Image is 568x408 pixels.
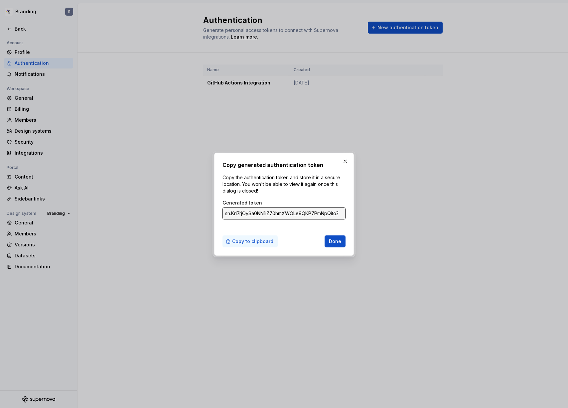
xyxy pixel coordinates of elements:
h2: Copy generated authentication token [222,161,346,169]
span: Done [329,238,341,245]
button: Copy to clipboard [222,235,278,247]
button: Done [325,235,346,247]
span: Copy to clipboard [232,238,273,245]
label: Generated token [222,200,262,206]
p: Copy the authentication token and store it in a secure location. You won't be able to view it aga... [222,174,346,194]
